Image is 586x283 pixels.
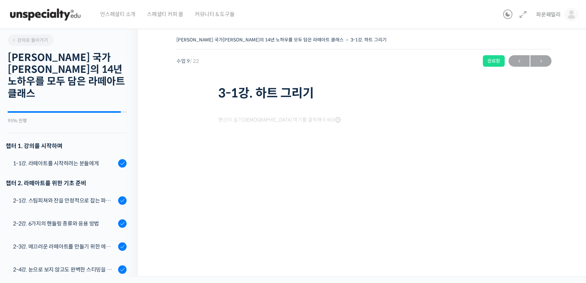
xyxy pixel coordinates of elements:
[176,37,344,43] a: [PERSON_NAME] 국가[PERSON_NAME]의 14년 노하우를 모두 담은 라떼아트 클래스
[351,37,387,43] a: 3-1강. 하트 그리기
[6,141,127,151] h3: 챕터 1. 강의를 시작하며
[13,159,116,168] div: 1-1강. 라떼아트를 시작하려는 분들에게
[8,35,54,46] a: 강의로 돌아가기
[176,59,199,64] span: 수업 9
[530,55,551,67] a: 다음→
[483,55,505,67] div: 완료함
[13,265,116,274] div: 2-4강. 눈으로 보지 않고도 완벽한 스티밍을 치는 노하우
[13,242,116,251] div: 2-3강. 매끄러운 라떼아트를 만들기 위한 에스프레소 추출 방법
[509,56,530,66] span: ←
[6,178,127,188] div: 챕터 2. 라떼아트를 위한 기초 준비
[13,219,116,228] div: 2-2강. 6가지의 핸들링 종류와 응용 방법
[8,52,127,100] h2: [PERSON_NAME] 국가[PERSON_NAME]의 14년 노하우를 모두 담은 라떼아트 클래스
[13,196,116,205] div: 2-1강. 스팀피쳐와 잔을 안정적으로 잡는 파지법 공식
[536,11,561,18] span: 파운패밀리
[12,37,48,43] span: 강의로 돌아가기
[8,118,127,123] div: 95% 진행
[190,58,199,64] span: / 22
[509,55,530,67] a: ←이전
[218,86,510,100] h1: 3-1강. 하트 그리기
[218,117,341,123] span: 영상이 끊기[DEMOGRAPHIC_DATA] 여기를 클릭해주세요
[530,56,551,66] span: →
